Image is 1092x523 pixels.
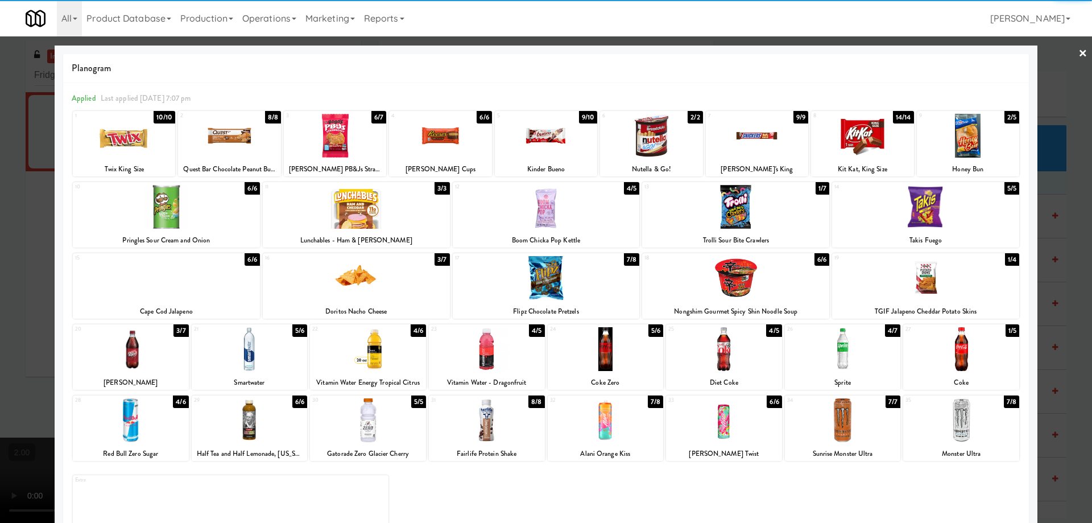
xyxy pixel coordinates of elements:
[178,162,280,176] div: Quest Bar Chocolate Peanut Butter
[785,376,901,390] div: Sprite
[766,324,781,337] div: 4/5
[180,162,279,176] div: Quest Bar Chocolate Peanut Butter
[528,396,544,408] div: 8/8
[75,304,258,319] div: Cape Cod Jalapeno
[600,111,702,176] div: 62/2Nutella & Go!
[497,162,595,176] div: Kinder Bueno
[811,162,913,176] div: Kit Kat, King Size
[391,111,440,121] div: 4
[154,111,176,123] div: 10/10
[73,447,189,461] div: Red Bull Zero Sugar
[885,324,900,337] div: 4/7
[371,111,386,123] div: 6/7
[455,182,546,192] div: 12
[642,182,829,248] div: 131/7Trolli Sour Bite Crawlers
[917,111,1019,176] div: 92/5Honey Bun
[706,111,808,176] div: 79/9[PERSON_NAME]'s King
[265,111,281,123] div: 8/8
[548,447,664,461] div: Alani Orange Kiss
[75,253,166,263] div: 15
[832,182,1019,248] div: 145/5Takis Fuego
[391,162,490,176] div: [PERSON_NAME] Cups
[813,162,912,176] div: Kit Kat, King Size
[644,233,828,248] div: Trolli Sour Bite Crawlers
[602,162,701,176] div: Nutella & Go!
[666,324,782,390] div: 254/5Diet Coke
[310,447,426,461] div: Gatorade Zero Glacier Cherry
[292,324,307,337] div: 5/6
[688,111,702,123] div: 2/2
[73,162,175,176] div: Twix King Size
[497,111,546,121] div: 5
[264,233,448,248] div: Lunchables - Ham & [PERSON_NAME]
[73,111,175,176] div: 110/10Twix King Size
[919,162,1017,176] div: Honey Bun
[666,447,782,461] div: [PERSON_NAME] Twist
[706,162,808,176] div: [PERSON_NAME]'s King
[75,111,124,121] div: 1
[73,233,260,248] div: Pringles Sour Cream and Onion
[180,111,229,121] div: 2
[431,396,487,405] div: 31
[903,376,1019,390] div: Coke
[178,111,280,176] div: 28/8Quest Bar Chocolate Peanut Butter
[905,447,1017,461] div: Monster Ultra
[263,182,450,248] div: 113/3Lunchables - Ham & [PERSON_NAME]
[785,447,901,461] div: Sunrise Monster Ultra
[429,324,545,390] div: 234/5Vitamin Water - Dragonfruit
[73,253,260,319] div: 156/6Cape Cod Jalapeno
[292,396,307,408] div: 6/6
[644,182,735,192] div: 13
[668,324,724,334] div: 25
[312,396,368,405] div: 30
[579,111,597,123] div: 9/10
[263,304,450,319] div: Doritos Nacho Cheese
[73,376,189,390] div: [PERSON_NAME]
[389,162,491,176] div: [PERSON_NAME] Cups
[454,304,638,319] div: Flipz Chocolate Pretzels
[389,111,491,176] div: 46/6[PERSON_NAME] Cups
[286,162,384,176] div: [PERSON_NAME] PB&Js Strawberry
[173,396,188,408] div: 4/6
[602,111,651,121] div: 6
[194,396,250,405] div: 29
[816,182,829,195] div: 1/7
[548,396,664,461] div: 327/8Alani Orange Kiss
[903,447,1019,461] div: Monster Ultra
[834,253,925,263] div: 19
[435,253,449,266] div: 3/7
[454,233,638,248] div: Boom Chicka Pop Kettle
[312,376,424,390] div: Vitamin Water Energy Tropical Citrus
[886,396,900,408] div: 7/7
[193,376,306,390] div: Smartwater
[429,376,545,390] div: Vitamin Water - Dragonfruit
[1004,396,1019,408] div: 7/8
[787,396,843,405] div: 34
[435,182,449,195] div: 3/3
[793,111,808,123] div: 9/9
[284,111,386,176] div: 36/7[PERSON_NAME] PB&Js Strawberry
[75,324,131,334] div: 20
[708,111,757,121] div: 7
[453,253,640,319] div: 177/8Flipz Chocolate Pretzels
[834,304,1017,319] div: TGIF Jalapeno Cheddar Potato Skins
[453,304,640,319] div: Flipz Chocolate Pretzels
[455,253,546,263] div: 17
[495,111,597,176] div: 59/10Kinder Bueno
[73,324,189,390] div: 203/7[PERSON_NAME]
[1006,324,1019,337] div: 1/5
[1005,253,1019,266] div: 1/4
[548,324,664,390] div: 245/6Coke Zero
[550,396,606,405] div: 32
[642,253,829,319] div: 186/6Nongshim Gourmet Spicy Shin Noodle Soup
[192,396,308,461] div: 296/6Half Tea and Half Lemonade, [US_STATE] [PERSON_NAME]
[834,182,925,192] div: 14
[265,253,356,263] div: 16
[284,162,386,176] div: [PERSON_NAME] PB&Js Strawberry
[312,324,368,334] div: 22
[453,233,640,248] div: Boom Chicka Pop Kettle
[245,182,259,195] div: 6/6
[624,182,639,195] div: 4/5
[832,304,1019,319] div: TGIF Jalapeno Cheddar Potato Skins
[429,447,545,461] div: Fairlife Protein Shake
